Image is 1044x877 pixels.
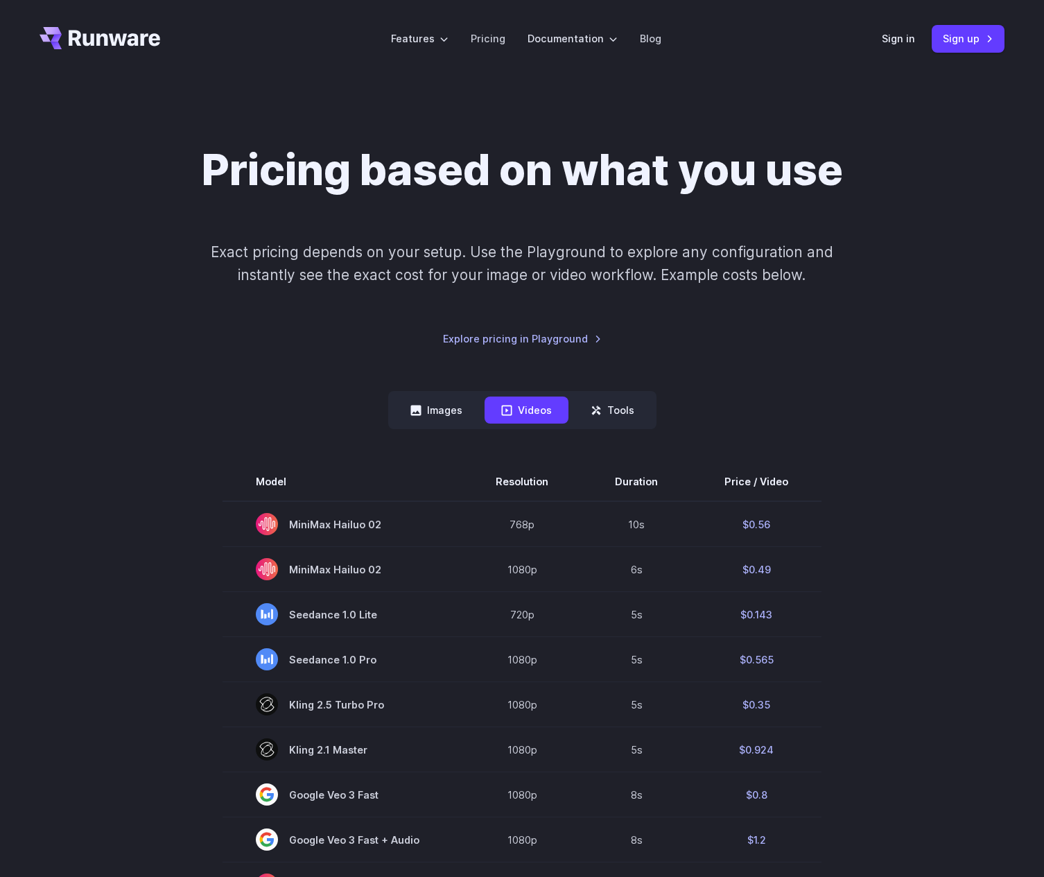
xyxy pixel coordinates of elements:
[256,693,429,715] span: Kling 2.5 Turbo Pro
[256,648,429,670] span: Seedance 1.0 Pro
[582,637,691,682] td: 5s
[256,513,429,535] span: MiniMax Hailuo 02
[256,783,429,806] span: Google Veo 3 Fast
[256,828,429,851] span: Google Veo 3 Fast + Audio
[462,727,582,772] td: 1080p
[882,31,915,46] a: Sign in
[640,31,661,46] a: Blog
[691,547,821,592] td: $0.49
[223,462,462,501] th: Model
[691,592,821,637] td: $0.143
[691,637,821,682] td: $0.565
[184,241,860,287] p: Exact pricing depends on your setup. Use the Playground to explore any configuration and instantl...
[691,817,821,862] td: $1.2
[582,727,691,772] td: 5s
[462,501,582,547] td: 768p
[691,501,821,547] td: $0.56
[391,31,449,46] label: Features
[462,547,582,592] td: 1080p
[40,27,160,49] a: Go to /
[462,592,582,637] td: 720p
[574,397,651,424] button: Tools
[394,397,479,424] button: Images
[256,603,429,625] span: Seedance 1.0 Lite
[582,462,691,501] th: Duration
[691,772,821,817] td: $0.8
[582,547,691,592] td: 6s
[582,817,691,862] td: 8s
[485,397,568,424] button: Videos
[462,682,582,727] td: 1080p
[256,558,429,580] span: MiniMax Hailuo 02
[462,772,582,817] td: 1080p
[528,31,618,46] label: Documentation
[443,331,602,347] a: Explore pricing in Playground
[471,31,505,46] a: Pricing
[462,817,582,862] td: 1080p
[582,772,691,817] td: 8s
[256,738,429,761] span: Kling 2.1 Master
[582,682,691,727] td: 5s
[462,462,582,501] th: Resolution
[462,637,582,682] td: 1080p
[691,727,821,772] td: $0.924
[582,501,691,547] td: 10s
[691,682,821,727] td: $0.35
[582,592,691,637] td: 5s
[932,25,1004,52] a: Sign up
[202,144,843,196] h1: Pricing based on what you use
[691,462,821,501] th: Price / Video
